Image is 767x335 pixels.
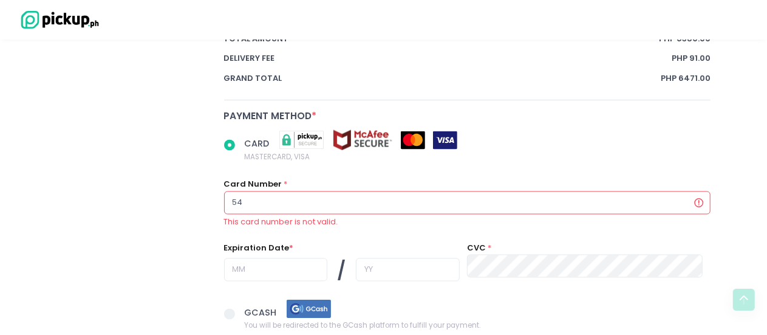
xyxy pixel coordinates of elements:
[271,130,332,151] img: pickupsecure
[279,299,339,320] img: gcash
[224,216,711,229] div: This card number is not valid.
[401,131,425,150] img: mastercard
[661,72,711,85] span: PHP 6471.00
[224,179,282,191] label: Card Number
[672,52,711,64] span: PHP 91.00
[244,306,279,319] span: GCASH
[224,243,294,255] label: Expiration Date
[244,138,271,150] span: CARD
[224,258,328,281] input: MM
[224,192,711,215] input: Card Number
[356,258,460,281] input: YY
[433,131,457,150] img: visa
[15,9,100,30] img: logo
[244,320,480,332] span: You will be redirected to the GCash platform to fulfill your payment.
[224,109,711,123] div: Payment Method
[224,72,661,85] span: Grand total
[244,151,457,163] span: MASTERCARD, VISA
[467,243,486,255] label: CVC
[338,258,346,285] span: /
[332,130,393,151] img: mcafee-secure
[224,52,672,64] span: Delivery Fee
